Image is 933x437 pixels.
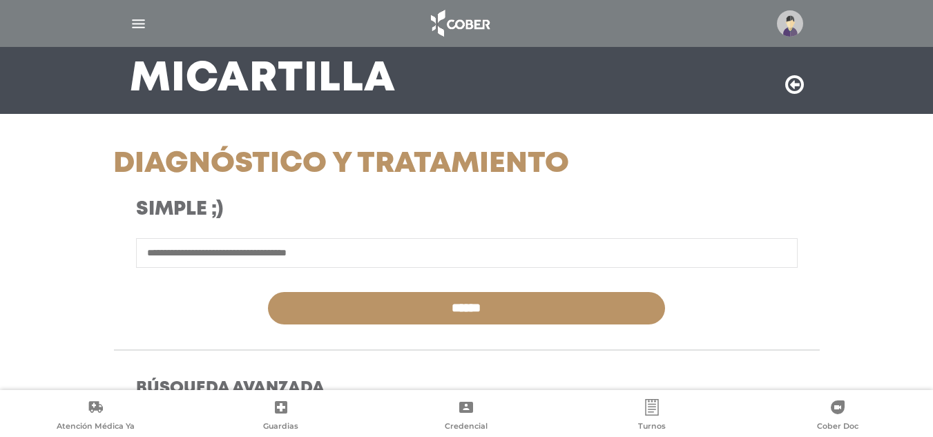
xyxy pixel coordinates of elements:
h4: Búsqueda Avanzada [136,379,798,399]
a: Guardias [189,399,374,434]
span: Cober Doc [817,421,858,434]
span: Credencial [445,421,488,434]
a: Cober Doc [744,399,930,434]
img: logo_cober_home-white.png [423,7,496,40]
span: Turnos [638,421,666,434]
span: Guardias [263,421,298,434]
span: Atención Médica Ya [57,421,135,434]
h1: Diagnóstico y Tratamiento [113,147,578,182]
a: Turnos [559,399,745,434]
a: Atención Médica Ya [3,399,189,434]
a: Credencial [374,399,559,434]
h3: Simple ;) [136,198,555,222]
img: profile-placeholder.svg [777,10,803,37]
img: Cober_menu-lines-white.svg [130,15,147,32]
h3: Mi Cartilla [130,61,396,97]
